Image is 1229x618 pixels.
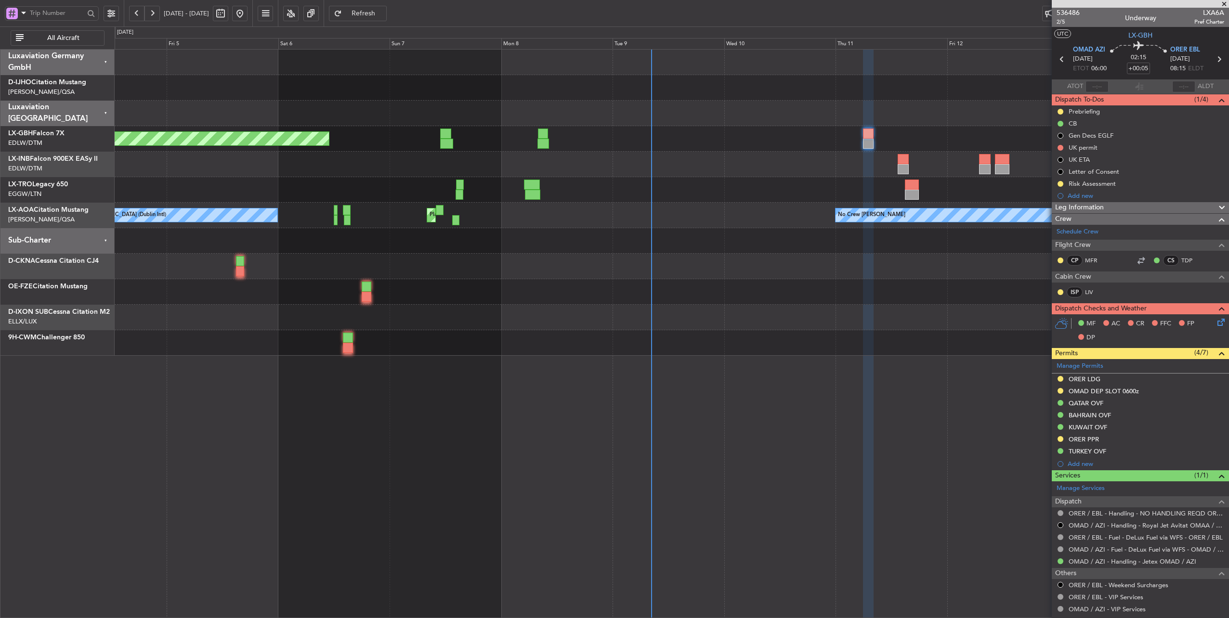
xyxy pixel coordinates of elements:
span: Dispatch [1055,496,1082,507]
span: Services [1055,470,1080,481]
span: [DATE] [1073,54,1093,64]
a: OMAD / AZI - Handling - Royal Jet Avitat OMAA / AUH [1069,521,1224,529]
span: CR [1136,319,1144,329]
a: Manage Services [1057,484,1105,493]
div: UK permit [1069,143,1098,152]
div: BAHRAIN OVF [1069,411,1111,419]
div: Planned Maint [GEOGRAPHIC_DATA] ([GEOGRAPHIC_DATA]) [430,208,581,222]
span: Cabin Crew [1055,271,1091,283]
div: Letter of Consent [1069,167,1119,176]
span: 08:15 [1170,64,1186,74]
span: 9H-CWM [8,334,37,341]
a: EDLW/DTM [8,139,42,147]
a: ORER / EBL - VIP Services [1069,593,1143,601]
span: 536486 [1057,8,1080,18]
div: Fri 5 [167,38,278,50]
a: MFR [1085,256,1107,265]
div: ISP [1067,287,1083,297]
span: (1/4) [1194,94,1208,104]
span: FP [1187,319,1194,329]
span: ALDT [1198,82,1214,91]
a: D-CKNACessna Citation CJ4 [8,257,99,264]
span: ETOT [1073,64,1089,74]
span: 02:15 [1131,53,1146,63]
div: Gen Decs EGLF [1069,131,1113,140]
div: Prebriefing [1069,107,1100,116]
span: D-IJHO [8,79,31,86]
a: EGGW/LTN [8,190,41,198]
button: UTC [1054,29,1071,38]
span: D-CKNA [8,257,35,264]
a: LIV [1085,288,1107,296]
a: Manage Permits [1057,361,1103,371]
span: OE-FZE [8,283,33,290]
div: ORER LDG [1069,375,1100,383]
div: [DATE] [117,28,133,37]
a: ORER / EBL - Weekend Surcharges [1069,581,1168,589]
span: D-IXON SUB [8,309,48,315]
a: 9H-CWMChallenger 850 [8,334,85,341]
span: Crew [1055,214,1072,225]
div: KUWAIT OVF [1069,423,1107,431]
div: Mon 8 [501,38,613,50]
div: Risk Assessment [1069,180,1116,188]
span: LX-AOA [8,206,34,213]
span: LX-TRO [8,181,32,188]
span: [DATE] [1170,54,1190,64]
a: OMAD / AZI - Fuel - DeLux Fuel via WFS - OMAD / AZI [1069,545,1224,554]
span: DP [1086,333,1095,343]
a: OMAD / AZI - VIP Services [1069,605,1146,613]
a: LX-TROLegacy 650 [8,181,68,188]
span: Refresh [344,10,383,17]
div: Sun 7 [390,38,501,50]
div: CS [1163,255,1179,266]
span: Pref Charter [1194,18,1224,26]
a: Schedule Crew [1057,227,1098,237]
div: No Crew [PERSON_NAME] [838,208,905,222]
div: Sat 6 [278,38,390,50]
div: OMAD DEP SLOT 0600z [1069,387,1139,395]
span: LX-GBH [8,130,33,137]
div: Underway [1125,13,1156,23]
span: ATOT [1067,82,1083,91]
input: Trip Number [30,6,84,20]
span: (1/1) [1194,470,1208,480]
div: QATAR OVF [1069,399,1103,407]
span: 06:00 [1091,64,1107,74]
button: Refresh [329,6,387,21]
a: EDLW/DTM [8,164,42,173]
div: Thu 11 [836,38,947,50]
div: UK ETA [1069,155,1090,164]
div: Add new [1068,460,1224,468]
a: OE-FZECitation Mustang [8,283,88,290]
a: LX-INBFalcon 900EX EASy II [8,155,98,162]
span: Dispatch To-Dos [1055,94,1104,105]
a: LX-GBHFalcon 7X [8,130,65,137]
span: All Aircraft [26,35,101,41]
span: ELDT [1188,64,1203,74]
div: ORER PPR [1069,435,1099,443]
a: [PERSON_NAME]/QSA [8,88,75,96]
div: CP [1067,255,1083,266]
div: Wed 10 [724,38,836,50]
span: Others [1055,568,1076,579]
a: ORER / EBL - Fuel - DeLux Fuel via WFS - ORER / EBL [1069,533,1223,541]
a: ORER / EBL - Handling - NO HANDLING REQD ORER/EBL [1069,509,1224,517]
input: --:-- [1085,81,1109,92]
a: OMAD / AZI - Handling - Jetex OMAD / AZI [1069,557,1196,566]
div: TURKEY OVF [1069,447,1106,455]
span: Leg Information [1055,202,1104,213]
span: Permits [1055,348,1078,359]
a: TDP [1181,256,1203,265]
div: Add new [1068,192,1224,200]
span: LXA6A [1194,8,1224,18]
span: Flight Crew [1055,240,1091,251]
span: ORER EBL [1170,45,1200,55]
span: (4/7) [1194,348,1208,358]
button: All Aircraft [11,30,105,46]
span: OMAD AZI [1073,45,1105,55]
span: 2/5 [1057,18,1080,26]
a: ELLX/LUX [8,317,37,326]
a: LX-AOACitation Mustang [8,206,89,213]
a: [PERSON_NAME]/QSA [8,215,75,224]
